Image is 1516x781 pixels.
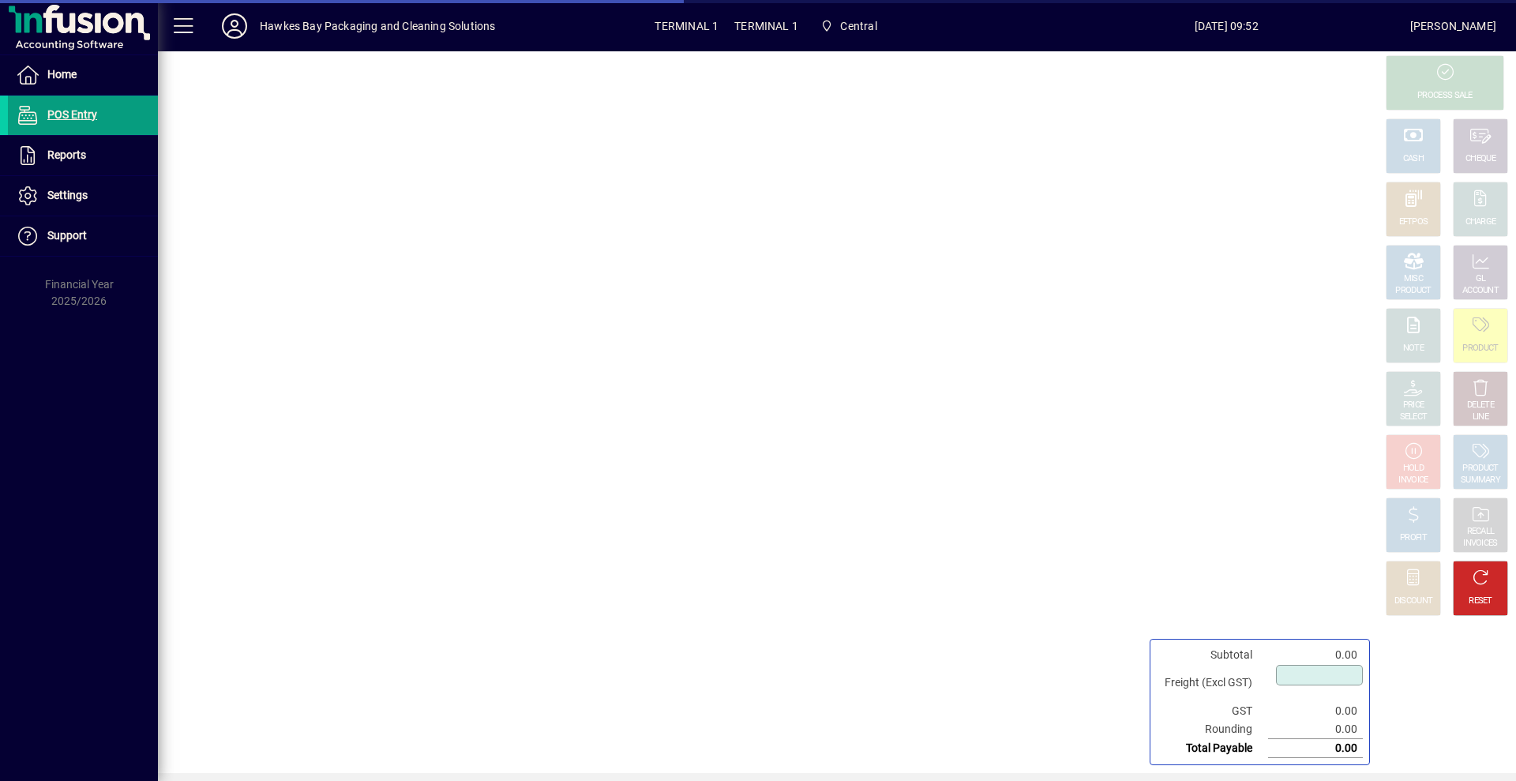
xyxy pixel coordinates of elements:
[1467,400,1494,411] div: DELETE
[1462,285,1499,297] div: ACCOUNT
[8,176,158,216] a: Settings
[8,136,158,175] a: Reports
[1157,720,1268,739] td: Rounding
[1400,532,1427,544] div: PROFIT
[1403,400,1424,411] div: PRICE
[47,68,77,81] span: Home
[47,229,87,242] span: Support
[814,12,884,40] span: Central
[1268,702,1363,720] td: 0.00
[1157,702,1268,720] td: GST
[8,55,158,95] a: Home
[1410,13,1496,39] div: [PERSON_NAME]
[1398,475,1428,486] div: INVOICE
[209,12,260,40] button: Profile
[1469,595,1492,607] div: RESET
[1157,664,1268,702] td: Freight (Excl GST)
[840,13,876,39] span: Central
[1157,739,1268,758] td: Total Payable
[1462,343,1498,355] div: PRODUCT
[1462,463,1498,475] div: PRODUCT
[1403,153,1424,165] div: CASH
[655,13,719,39] span: TERMINAL 1
[1476,273,1486,285] div: GL
[1465,216,1496,228] div: CHARGE
[1463,538,1497,550] div: INVOICES
[260,13,496,39] div: Hawkes Bay Packaging and Cleaning Solutions
[1417,90,1473,102] div: PROCESS SALE
[47,148,86,161] span: Reports
[47,108,97,121] span: POS Entry
[1268,646,1363,664] td: 0.00
[1394,595,1432,607] div: DISCOUNT
[734,13,798,39] span: TERMINAL 1
[1473,411,1488,423] div: LINE
[1465,153,1495,165] div: CHEQUE
[1403,463,1424,475] div: HOLD
[1399,216,1428,228] div: EFTPOS
[1268,739,1363,758] td: 0.00
[1461,475,1500,486] div: SUMMARY
[47,189,88,201] span: Settings
[1043,13,1410,39] span: [DATE] 09:52
[8,216,158,256] a: Support
[1404,273,1423,285] div: MISC
[1403,343,1424,355] div: NOTE
[1395,285,1431,297] div: PRODUCT
[1400,411,1428,423] div: SELECT
[1268,720,1363,739] td: 0.00
[1157,646,1268,664] td: Subtotal
[1467,526,1495,538] div: RECALL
